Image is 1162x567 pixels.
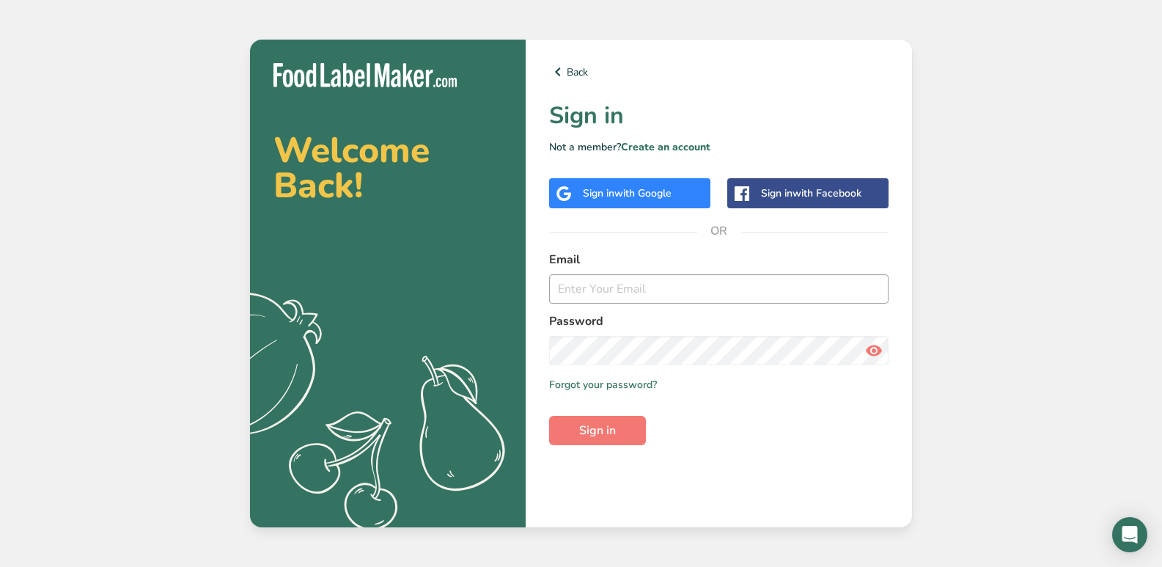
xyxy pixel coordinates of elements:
span: with Facebook [793,186,861,200]
button: Sign in [549,416,646,445]
img: Food Label Maker [273,63,457,87]
p: Not a member? [549,139,889,155]
span: Sign in [579,422,616,439]
h1: Sign in [549,98,889,133]
label: Email [549,251,889,268]
span: OR [697,209,741,253]
a: Create an account [621,140,710,154]
input: Enter Your Email [549,274,889,304]
a: Back [549,63,889,81]
div: Sign in [761,186,861,201]
span: with Google [614,186,672,200]
a: Forgot your password? [549,377,657,392]
label: Password [549,312,889,330]
div: Sign in [583,186,672,201]
div: Open Intercom Messenger [1112,517,1147,552]
h2: Welcome Back! [273,133,502,203]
